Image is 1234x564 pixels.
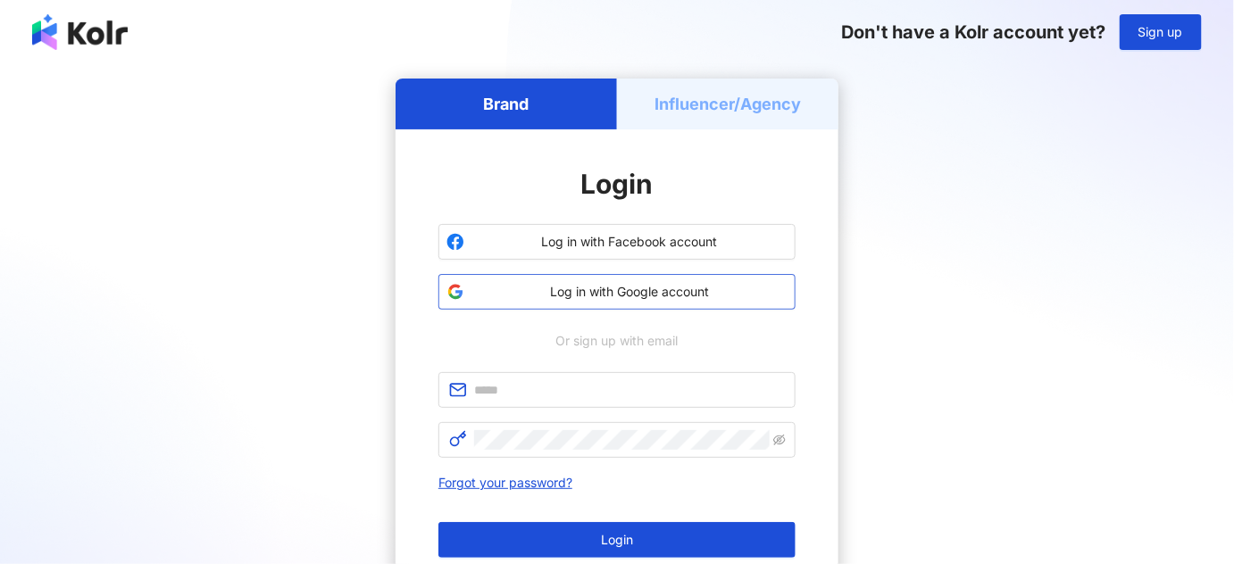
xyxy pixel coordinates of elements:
button: Login [438,522,796,558]
span: Or sign up with email [544,331,691,351]
button: Log in with Google account [438,274,796,310]
span: eye-invisible [773,434,786,446]
span: Login [601,533,633,547]
button: Sign up [1120,14,1202,50]
span: Sign up [1138,25,1183,39]
span: Log in with Google account [471,283,788,301]
button: Log in with Facebook account [438,224,796,260]
h5: Influencer/Agency [655,93,801,115]
span: Login [581,168,654,200]
img: logo [32,14,128,50]
span: Log in with Facebook account [471,233,788,251]
a: Forgot your password? [438,475,572,490]
h5: Brand [484,93,529,115]
span: Don't have a Kolr account yet? [841,21,1105,43]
